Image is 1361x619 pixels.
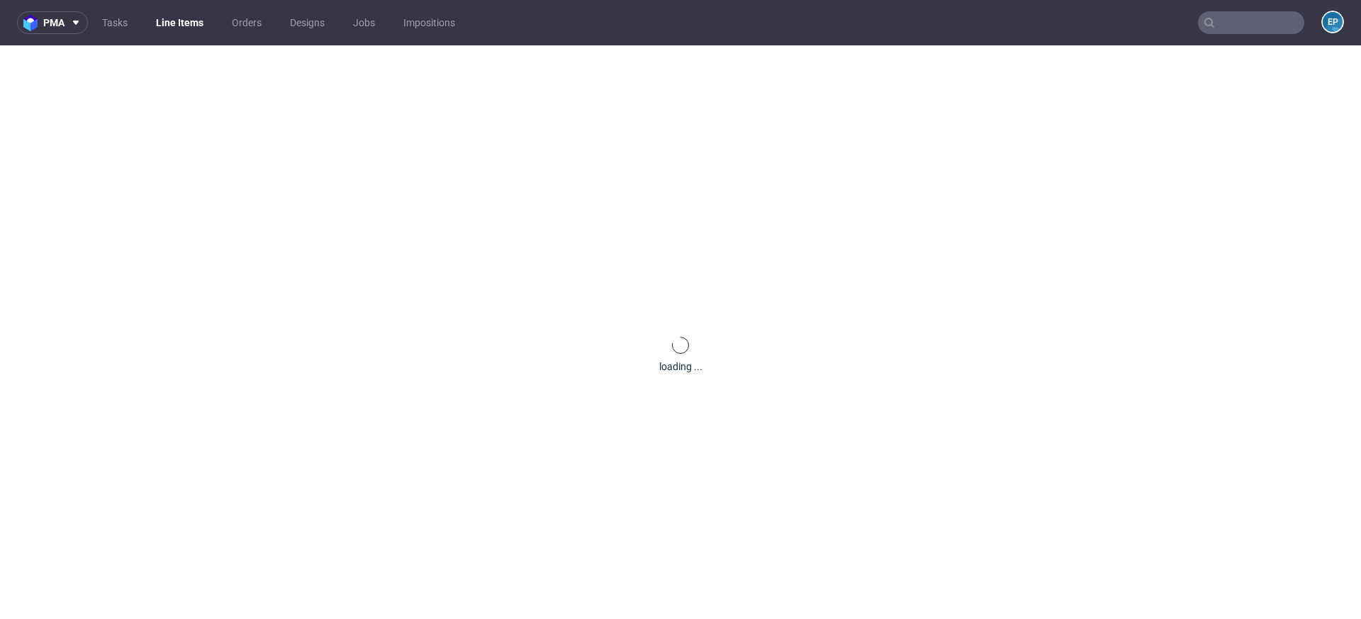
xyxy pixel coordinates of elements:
figcaption: EP [1323,12,1343,32]
a: Tasks [94,11,136,34]
a: Orders [223,11,270,34]
a: Designs [281,11,333,34]
button: pma [17,11,88,34]
a: Line Items [147,11,212,34]
span: pma [43,18,65,28]
a: Jobs [345,11,383,34]
div: loading ... [659,359,702,374]
img: logo [23,15,43,31]
a: Impositions [395,11,464,34]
